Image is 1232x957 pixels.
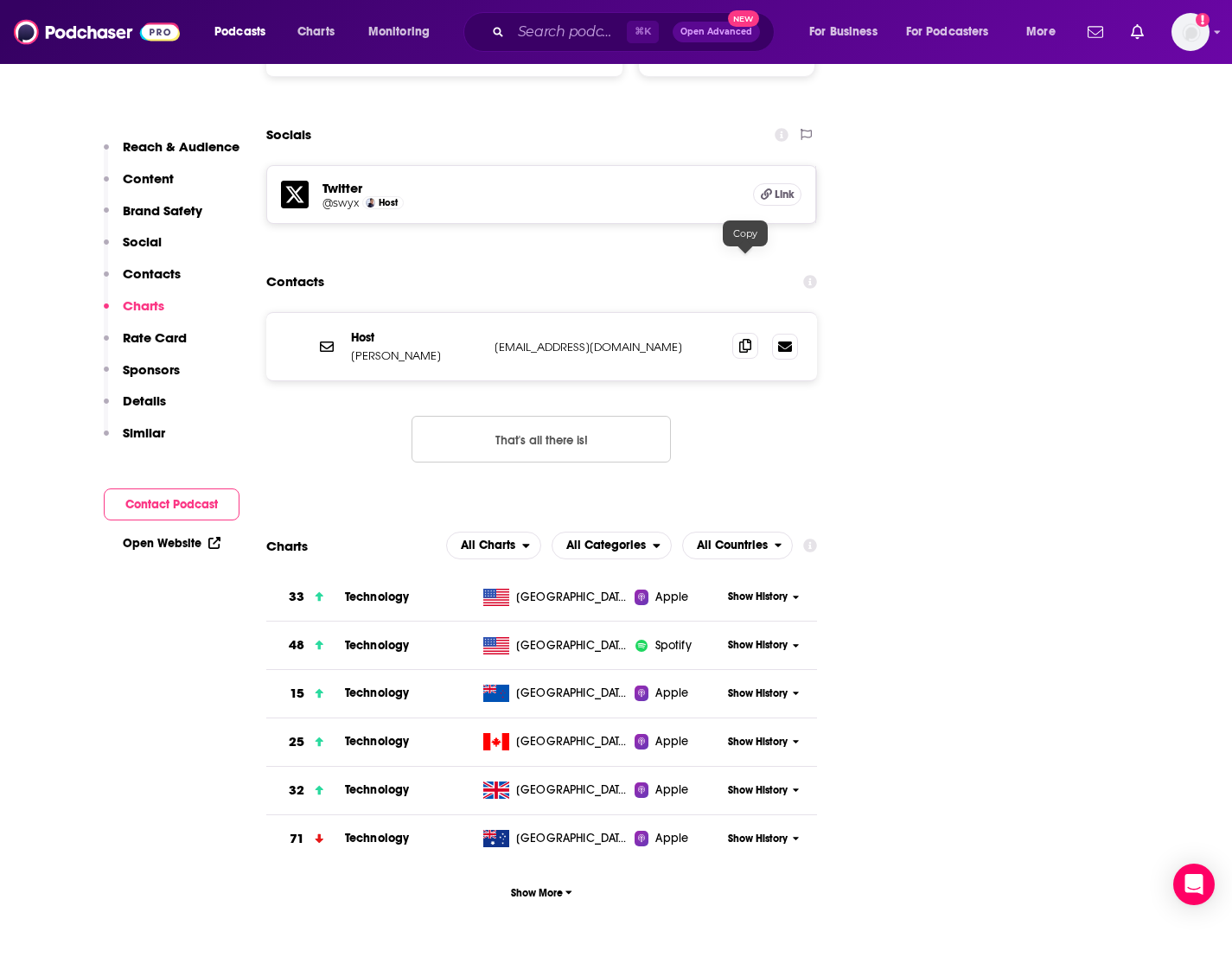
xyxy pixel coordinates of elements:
[123,297,164,314] p: Charts
[104,233,162,265] button: Social
[697,539,768,552] span: All Countries
[289,732,304,752] h3: 25
[104,424,165,456] button: Similar
[1173,864,1215,905] div: Open Intercom Messenger
[476,589,635,606] a: [GEOGRAPHIC_DATA]
[655,782,688,799] span: Apple
[906,20,989,44] span: For Podcasters
[104,265,181,297] button: Contacts
[104,488,239,520] button: Contact Podcast
[289,635,304,655] h3: 48
[1171,13,1210,51] img: User Profile
[356,18,452,46] button: open menu
[345,734,410,749] a: Technology
[480,12,791,52] div: Search podcasts, credits, & more...
[366,198,375,207] img: Shawn Wang
[655,637,692,654] span: Spotify
[635,589,722,606] a: Apple
[722,832,805,846] button: Show History
[104,138,239,170] button: Reach & Audience
[722,783,805,798] button: Show History
[266,538,308,554] h2: Charts
[809,20,878,44] span: For Business
[123,329,187,346] p: Rate Card
[446,532,541,559] button: open menu
[104,361,180,393] button: Sponsors
[123,233,162,250] p: Social
[655,733,688,750] span: Apple
[682,532,794,559] button: open menu
[552,532,672,559] button: open menu
[635,639,648,653] img: iconImage
[123,138,239,155] p: Reach & Audience
[345,831,410,845] a: Technology
[123,265,181,282] p: Contacts
[1081,17,1110,47] a: Show notifications dropdown
[266,767,345,814] a: 32
[728,590,788,604] span: Show History
[266,815,345,863] a: 71
[14,16,180,48] a: Podchaser - Follow, Share and Rate Podcasts
[635,637,722,654] a: iconImageSpotify
[495,340,719,354] p: [EMAIL_ADDRESS][DOMAIN_NAME]
[290,684,304,704] h3: 15
[104,329,187,361] button: Rate Card
[286,18,345,46] a: Charts
[266,718,345,766] a: 25
[1196,13,1210,27] svg: Add a profile image
[516,782,629,799] span: United Kingdom
[345,782,410,797] a: Technology
[655,685,688,702] span: Apple
[728,735,788,750] span: Show History
[266,573,345,621] a: 33
[379,197,398,208] span: Host
[682,532,794,559] h2: Countries
[322,180,740,196] h5: Twitter
[351,348,481,363] p: [PERSON_NAME]
[446,532,541,559] h2: Platforms
[345,686,410,700] span: Technology
[722,638,805,653] button: Show History
[1124,17,1151,47] a: Show notifications dropdown
[673,22,760,42] button: Open AdvancedNew
[1014,18,1077,46] button: open menu
[412,416,671,463] button: Nothing here.
[345,638,410,653] a: Technology
[680,28,752,36] span: Open Advanced
[728,638,788,653] span: Show History
[322,196,359,209] h5: @swyx
[566,539,646,552] span: All Categories
[289,781,304,801] h3: 32
[266,265,324,298] h2: Contacts
[266,622,345,669] a: 48
[214,20,265,44] span: Podcasts
[723,220,768,246] div: Copy
[516,733,629,750] span: Canada
[797,18,899,46] button: open menu
[516,589,629,606] span: United States
[202,18,288,46] button: open menu
[123,361,180,378] p: Sponsors
[516,637,629,654] span: United States
[753,183,801,206] a: Link
[728,10,759,27] span: New
[635,685,722,702] a: Apple
[266,877,818,909] button: Show More
[722,735,805,750] button: Show History
[461,539,515,552] span: All Charts
[476,637,635,654] a: [GEOGRAPHIC_DATA]
[476,830,635,847] a: [GEOGRAPHIC_DATA]
[511,18,627,46] input: Search podcasts, credits, & more...
[552,532,672,559] h2: Categories
[775,188,795,201] span: Link
[123,202,202,219] p: Brand Safety
[1171,13,1210,51] button: Show profile menu
[104,392,166,424] button: Details
[728,686,788,701] span: Show History
[345,590,410,604] a: Technology
[722,686,805,701] button: Show History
